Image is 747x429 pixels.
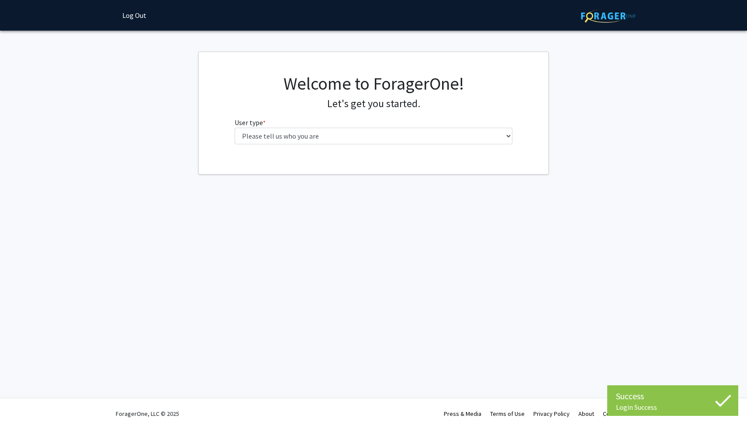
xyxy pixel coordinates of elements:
[533,410,570,418] a: Privacy Policy
[490,410,525,418] a: Terms of Use
[616,390,730,403] div: Success
[116,398,179,429] div: ForagerOne, LLC © 2025
[581,9,636,23] img: ForagerOne Logo
[235,73,513,94] h1: Welcome to ForagerOne!
[235,117,266,128] label: User type
[578,410,594,418] a: About
[444,410,481,418] a: Press & Media
[603,410,631,418] a: Contact Us
[235,98,513,110] h4: Let's get you started.
[616,403,730,412] div: Login Success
